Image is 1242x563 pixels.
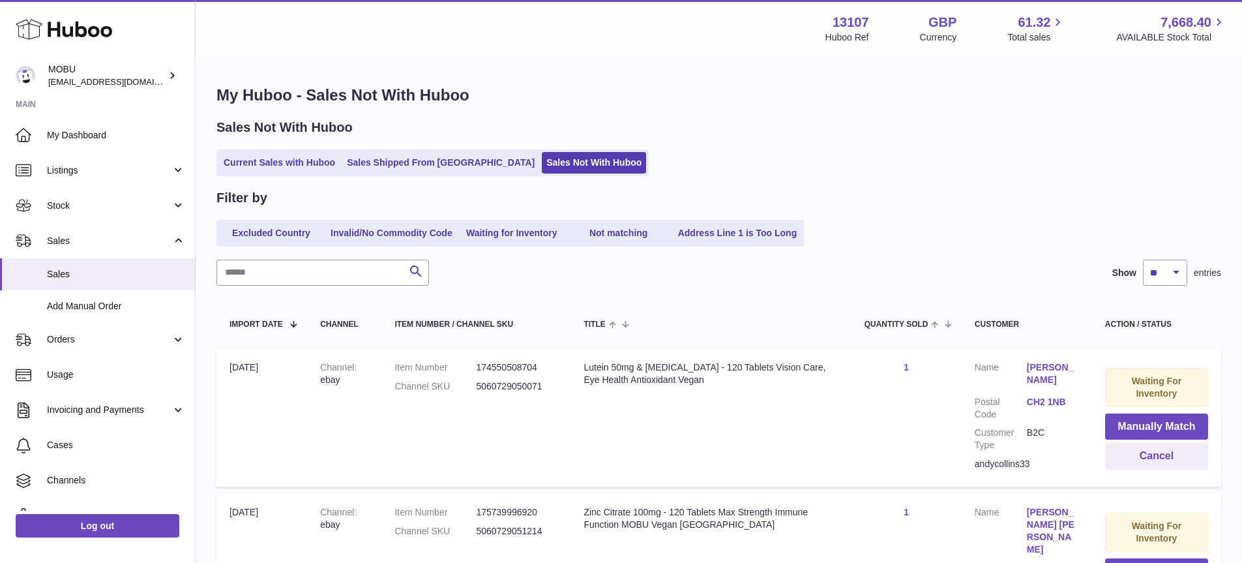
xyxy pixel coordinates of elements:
dt: Customer Type [975,427,1027,451]
span: Quantity Sold [865,320,928,329]
div: Item Number / Channel SKU [394,320,557,329]
a: Log out [16,514,179,538]
span: entries [1194,267,1221,279]
a: Not matching [567,222,671,244]
a: 1 [904,507,909,517]
div: ebay [320,361,368,386]
span: Channels [47,474,185,487]
a: 1 [904,362,909,373]
dt: Item Number [394,361,476,374]
span: Stock [47,200,171,212]
span: Add Manual Order [47,300,185,312]
a: 7,668.40 AVAILABLE Stock Total [1116,14,1226,44]
span: 61.32 [1018,14,1050,31]
span: AVAILABLE Stock Total [1116,31,1226,44]
span: Sales [47,268,185,281]
div: ebay [320,506,368,531]
span: My Dashboard [47,129,185,142]
span: Sales [47,235,171,247]
span: Usage [47,369,185,381]
dd: B2C [1027,427,1079,451]
strong: Channel [320,507,357,517]
dt: Channel SKU [394,525,476,538]
div: Action / Status [1105,320,1208,329]
dd: 5060729050071 [476,380,557,393]
span: [EMAIL_ADDRESS][DOMAIN_NAME] [48,76,192,87]
a: Current Sales with Huboo [219,152,340,174]
span: Invoicing and Payments [47,404,171,416]
div: Lutein 50mg & [MEDICAL_DATA] - 120 Tablets Vision Care, Eye Health Antioxidant Vegan [584,361,838,386]
dt: Name [975,506,1027,559]
div: Huboo Ref [825,31,869,44]
button: Cancel [1105,443,1208,470]
div: Zinc Citrate 100mg - 120 Tablets Max Strength Immune Function MOBU Vegan [GEOGRAPHIC_DATA] [584,506,838,531]
h2: Sales Not With Huboo [216,119,353,136]
strong: GBP [928,14,956,31]
h2: Filter by [216,189,267,207]
div: Channel [320,320,368,329]
span: Listings [47,164,171,177]
strong: Waiting For Inventory [1132,376,1181,399]
a: Sales Not With Huboo [542,152,646,174]
strong: Channel [320,362,357,373]
span: Orders [47,333,171,346]
a: Sales Shipped From [GEOGRAPHIC_DATA] [342,152,539,174]
a: Excluded Country [219,222,323,244]
div: Customer [975,320,1079,329]
span: Settings [47,510,185,522]
span: Cases [47,439,185,451]
dd: 5060729051214 [476,525,557,538]
dd: 175739996920 [476,506,557,519]
button: Manually Match [1105,414,1208,440]
span: 7,668.40 [1161,14,1211,31]
td: [DATE] [216,348,307,487]
a: CH2 1NB [1027,396,1079,408]
a: Waiting for Inventory [460,222,564,244]
dt: Postal Code [975,396,1027,421]
a: Address Line 1 is Too Long [673,222,802,244]
a: [PERSON_NAME] [PERSON_NAME] [1027,506,1079,556]
strong: Waiting For Inventory [1132,521,1181,543]
a: 61.32 Total sales [1007,14,1065,44]
a: [PERSON_NAME] [1027,361,1079,386]
img: mo@mobu.co.uk [16,66,35,85]
span: Total sales [1007,31,1065,44]
h1: My Huboo - Sales Not With Huboo [216,85,1221,106]
div: andycollins33 [975,458,1079,470]
div: Currency [920,31,957,44]
a: Invalid/No Commodity Code [326,222,457,244]
label: Show [1112,267,1136,279]
dt: Channel SKU [394,380,476,393]
dt: Item Number [394,506,476,519]
strong: 13107 [833,14,869,31]
dt: Name [975,361,1027,389]
span: Title [584,320,605,329]
div: MOBU [48,63,166,88]
span: Import date [229,320,283,329]
dd: 174550508704 [476,361,557,374]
